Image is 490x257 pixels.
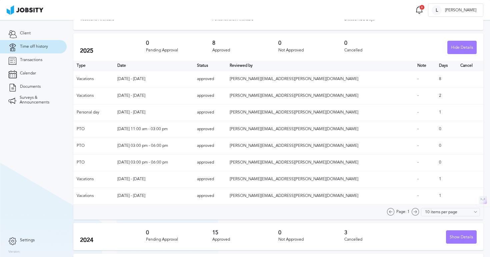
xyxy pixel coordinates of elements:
td: [DATE] - [DATE] [114,87,194,104]
td: PTO [73,154,114,171]
span: - [417,93,419,98]
td: approved [194,188,226,204]
th: Toggle SortBy [414,61,436,71]
th: Cancel [457,61,483,71]
td: approved [194,138,226,154]
td: Vacations [73,71,114,87]
span: Documents [20,84,41,89]
td: [DATE] 11:00 am - 03:00 pm [114,121,194,138]
div: Pending Approval [146,237,212,242]
td: [DATE] 03:00 pm - 06:00 pm [114,138,194,154]
div: L [432,5,442,15]
td: PTO [73,138,114,154]
h3: 0 [344,40,410,46]
span: Calendar [20,71,36,76]
span: [PERSON_NAME][EMAIL_ADDRESS][PERSON_NAME][DOMAIN_NAME] [230,126,358,131]
h3: 0 [278,40,344,46]
td: [DATE] 03:00 pm - 06:00 pm [114,154,194,171]
th: Toggle SortBy [194,61,226,71]
span: - [417,110,419,114]
span: - [417,160,419,165]
span: [PERSON_NAME][EMAIL_ADDRESS][PERSON_NAME][DOMAIN_NAME] [230,160,358,165]
label: Version: [8,250,21,254]
span: [PERSON_NAME][EMAIL_ADDRESS][PERSON_NAME][DOMAIN_NAME] [230,93,358,98]
span: [PERSON_NAME][EMAIL_ADDRESS][PERSON_NAME][DOMAIN_NAME] [230,143,358,148]
div: Cancelled [344,237,410,242]
div: Not Approved [278,237,344,242]
img: ab4bad089aa723f57921c736e9817d99.png [7,5,43,15]
div: Approved [212,48,278,53]
th: Type [73,61,114,71]
td: approved [194,171,226,188]
span: - [417,193,419,198]
div: Cancelled [344,48,410,53]
td: approved [194,104,226,121]
div: 6 [419,5,425,10]
td: PTO [73,121,114,138]
td: [DATE] - [DATE] [114,71,194,87]
h3: 8 [212,40,278,46]
button: Hide Details [447,41,477,54]
td: Personal day [73,104,114,121]
span: Surveys & Announcements [20,95,58,105]
span: [PERSON_NAME][EMAIL_ADDRESS][PERSON_NAME][DOMAIN_NAME] [230,177,358,181]
td: [DATE] - [DATE] [114,104,194,121]
h3: 0 [146,40,212,46]
div: Show Details [446,231,476,244]
span: - [417,126,419,131]
h2: 2024 [80,237,146,244]
th: Toggle SortBy [114,61,194,71]
span: [PERSON_NAME][EMAIL_ADDRESS][PERSON_NAME][DOMAIN_NAME] [230,193,358,198]
span: [PERSON_NAME][EMAIL_ADDRESS][PERSON_NAME][DOMAIN_NAME] [230,110,358,114]
td: 1 [436,104,457,121]
div: Hide Details [448,41,476,54]
button: Show Details [446,230,477,244]
td: Vacations [73,171,114,188]
td: Vacations [73,87,114,104]
span: Settings [20,238,35,243]
td: approved [194,87,226,104]
span: - [417,177,419,181]
span: [PERSON_NAME] [442,8,480,13]
h2: 2025 [80,47,146,54]
td: Vacations [73,188,114,204]
th: Days [436,61,457,71]
span: [PERSON_NAME][EMAIL_ADDRESS][PERSON_NAME][DOMAIN_NAME] [230,76,358,81]
td: approved [194,71,226,87]
h3: 15 [212,230,278,236]
td: approved [194,154,226,171]
span: - [417,143,419,148]
h3: 0 [146,230,212,236]
th: Toggle SortBy [226,61,414,71]
h3: 3 [344,230,410,236]
td: [DATE] - [DATE] [114,171,194,188]
td: 0 [436,138,457,154]
td: approved [194,121,226,138]
div: Not Approved [278,48,344,53]
span: Page: 1 [396,210,410,214]
span: Time off history [20,44,48,49]
div: Pending Approval [146,48,212,53]
td: 1 [436,171,457,188]
div: Approved [212,237,278,242]
td: 8 [436,71,457,87]
span: Transactions [20,58,42,62]
td: 0 [436,154,457,171]
span: - [417,76,419,81]
h3: 0 [278,230,344,236]
button: L[PERSON_NAME] [428,3,483,17]
td: 1 [436,188,457,204]
td: 0 [436,121,457,138]
span: Client [20,31,31,36]
td: [DATE] - [DATE] [114,188,194,204]
td: 2 [436,87,457,104]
